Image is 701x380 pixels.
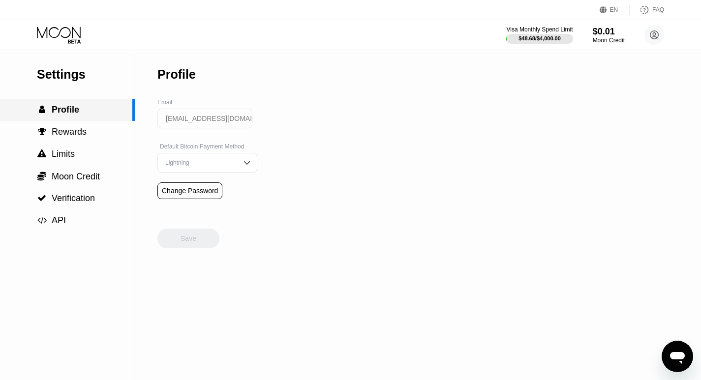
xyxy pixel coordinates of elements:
[52,105,79,115] span: Profile
[37,105,47,114] div: 
[157,99,257,106] div: Email
[37,171,46,181] span: 
[163,159,237,166] div: Lightning
[162,187,218,195] div: Change Password
[157,182,222,199] div: Change Password
[52,172,100,181] span: Moon Credit
[37,127,47,136] div: 
[37,67,135,82] div: Settings
[518,35,561,41] div: $48.68 / $4,000.00
[52,215,66,225] span: API
[37,216,47,225] span: 
[506,26,573,33] div: Visa Monthly Spend Limit
[37,194,47,203] div: 
[39,105,45,114] span: 
[593,37,625,44] div: Moon Credit
[630,5,664,15] div: FAQ
[52,149,75,159] span: Limits
[662,341,693,372] iframe: Button to launch messaging window
[600,5,630,15] div: EN
[37,171,47,181] div: 
[593,27,625,44] div: $0.01Moon Credit
[52,127,87,137] span: Rewards
[593,27,625,37] div: $0.01
[52,193,95,203] span: Verification
[652,6,664,13] div: FAQ
[37,149,47,158] div: 
[38,127,46,136] span: 
[37,149,46,158] span: 
[37,194,46,203] span: 
[506,26,573,44] div: Visa Monthly Spend Limit$48.68/$4,000.00
[157,67,196,82] div: Profile
[157,143,257,150] div: Default Bitcoin Payment Method
[610,6,618,13] div: EN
